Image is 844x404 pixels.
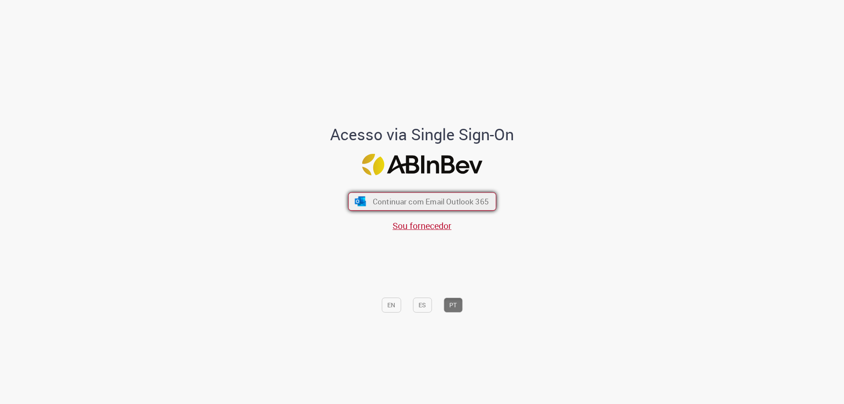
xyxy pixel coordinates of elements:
img: Logo ABInBev [362,154,482,175]
a: Sou fornecedor [393,220,451,232]
button: PT [444,298,462,313]
img: ícone Azure/Microsoft 360 [354,197,367,206]
h1: Acesso via Single Sign-On [300,126,544,143]
span: Continuar com Email Outlook 365 [372,197,488,207]
button: EN [382,298,401,313]
button: ES [413,298,432,313]
button: ícone Azure/Microsoft 360 Continuar com Email Outlook 365 [348,193,496,211]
